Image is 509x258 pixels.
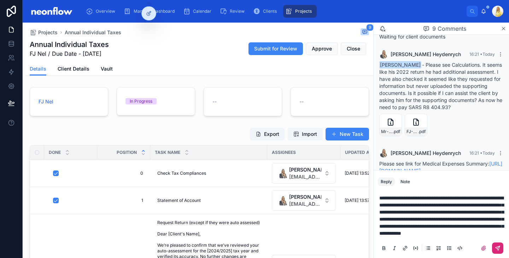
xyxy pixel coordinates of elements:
[65,29,121,36] a: Annual Individual Taxes
[250,128,285,140] button: Export
[345,150,372,155] span: Updated at
[58,65,89,72] span: Client Details
[361,28,369,37] button: 9
[30,40,109,49] h1: Annual Individual Taxes
[272,190,336,211] button: Select Button
[254,45,297,52] span: Submit for Review
[381,129,393,134] span: Mr-FJ-Nel-Calculations-20250812
[212,98,217,105] span: --
[80,4,467,19] div: scrollable content
[272,163,336,184] button: Select Button
[398,178,413,186] button: Note
[96,8,115,14] span: Overview
[379,161,502,174] span: Please see link for Medical Expenses Summary:
[326,128,369,140] button: New Task
[469,52,495,57] span: 16:21 • Today
[218,5,250,18] a: Review
[30,49,109,58] span: FJ Nel / Due Date - [DATE]
[347,45,360,52] span: Close
[130,98,152,104] div: In Progress
[345,170,370,176] span: [DATE] 13:52
[306,42,338,55] button: Approve
[251,5,282,18] a: Clients
[155,150,180,155] span: Task Name
[58,62,89,77] a: Client Details
[391,150,461,157] span: [PERSON_NAME] Heydenrych
[157,170,206,176] span: Check Tax Compliances
[289,173,321,180] span: [EMAIL_ADDRESS][DOMAIN_NAME]
[230,8,245,14] span: Review
[302,131,317,138] span: Import
[341,42,366,55] button: Close
[157,198,201,203] span: Statement of Account
[101,62,113,77] a: Vault
[299,98,304,105] span: --
[283,5,317,18] a: Projects
[469,150,495,156] span: 16:21 • Today
[263,8,277,14] span: Clients
[418,129,426,134] span: .pdf
[406,129,418,134] span: FJ-Nel-ITSA-20250812
[30,29,58,36] a: Projects
[134,8,175,14] span: Manager Dashboard
[391,51,461,58] span: [PERSON_NAME] Heydenrych
[122,5,180,18] a: Manager Dashboard
[30,62,46,76] a: Details
[104,198,143,203] span: 1
[400,179,410,185] div: Note
[28,6,75,17] img: App logo
[379,34,445,40] span: Waiting for client documents
[288,128,323,140] button: Import
[104,170,143,176] span: 0
[289,200,321,208] span: [EMAIL_ADDRESS][DOMAIN_NAME]
[432,24,466,33] span: 9 Comments
[378,178,395,186] button: Reply
[38,29,58,36] span: Projects
[345,198,370,203] span: [DATE] 13:57
[366,24,374,31] span: 9
[101,65,113,72] span: Vault
[84,5,120,18] a: Overview
[181,5,216,18] a: Calendar
[39,98,53,105] a: FJ Nel
[379,61,421,68] span: [PERSON_NAME]
[30,65,46,72] span: Details
[49,150,61,155] span: Done
[117,150,137,155] span: Position
[289,166,321,173] span: [PERSON_NAME]
[289,193,321,200] span: [PERSON_NAME]
[312,45,332,52] span: Approve
[272,150,296,155] span: Assignees
[379,62,502,110] span: - Please see Calculations. It seems like his 2022 return he had additional assessment. I have als...
[295,8,312,14] span: Projects
[193,8,211,14] span: Calendar
[248,42,303,55] button: Submit for Review
[393,129,400,134] span: .pdf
